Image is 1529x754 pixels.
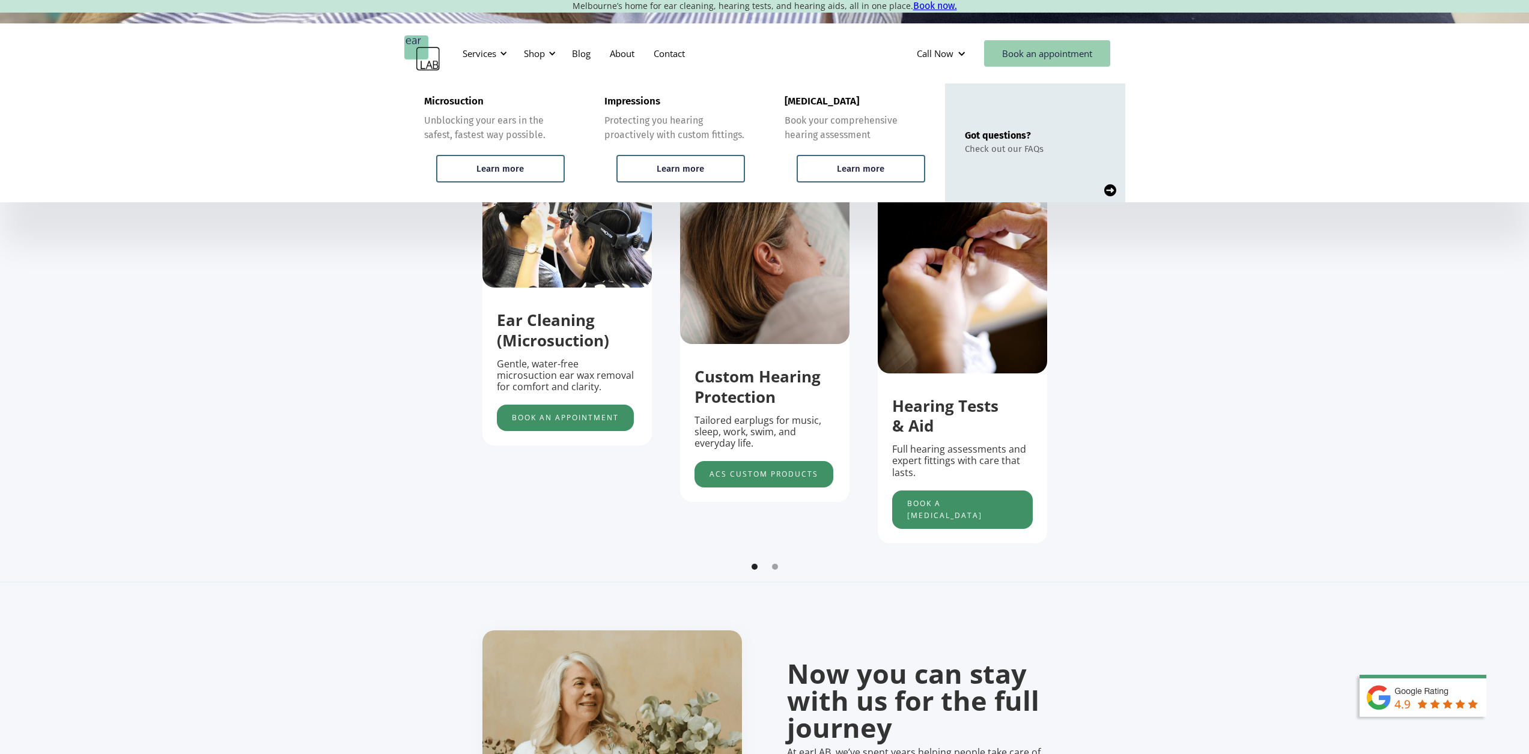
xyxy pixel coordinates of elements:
div: Show slide 1 of 2 [752,564,758,570]
strong: Custom Hearing Protection [695,366,821,408]
a: About [600,36,644,71]
div: Call Now [907,35,978,71]
div: Learn more [837,163,884,174]
a: Book an appointment [497,405,634,431]
a: Book an appointment [984,40,1110,67]
strong: Ear Cleaning (Microsuction) [497,309,609,351]
div: carousel [482,175,1047,582]
a: home [404,35,440,71]
div: 2 of 5 [680,175,850,502]
div: Microsuction [424,95,484,107]
div: Shop [517,35,559,71]
div: Shop [524,47,545,59]
strong: Hearing Tests & Aid [892,395,999,437]
div: Got questions? [965,130,1044,141]
div: Call Now [917,47,953,59]
a: Got questions?Check out our FAQs [945,83,1125,202]
a: Book a [MEDICAL_DATA] [892,490,1033,529]
div: 3 of 5 [878,175,1047,543]
div: Book your comprehensive hearing assessment [785,113,925,142]
div: Learn more [657,163,704,174]
a: Contact [644,36,695,71]
div: Show slide 2 of 2 [772,564,778,570]
div: Services [463,47,496,59]
a: Blog [562,36,600,71]
a: [MEDICAL_DATA]Book your comprehensive hearing assessmentLearn more [765,83,945,202]
div: Protecting you hearing proactively with custom fittings. [604,113,745,142]
div: [MEDICAL_DATA] [785,95,859,107]
strong: Now you can stay with us for the full journey [787,655,1039,746]
a: acs custom products [695,461,833,487]
p: Full hearing assessments and expert fittings with care that lasts. [892,444,1033,478]
a: MicrosuctionUnblocking your ears in the safest, fastest way possible.Learn more [404,83,585,202]
p: Gentle, water-free microsuction ear wax removal for comfort and clarity. [497,358,637,393]
div: Services [455,35,511,71]
div: Unblocking your ears in the safest, fastest way possible. [424,113,565,142]
div: Impressions [604,95,660,107]
div: 1 of 5 [482,175,652,445]
p: Tailored earplugs for music, sleep, work, swim, and everyday life. [695,415,835,450]
img: putting hearing protection in [878,175,1047,373]
div: Learn more [476,163,524,174]
a: ImpressionsProtecting you hearing proactively with custom fittings.Learn more [585,83,765,202]
div: Check out our FAQs [965,143,1044,154]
